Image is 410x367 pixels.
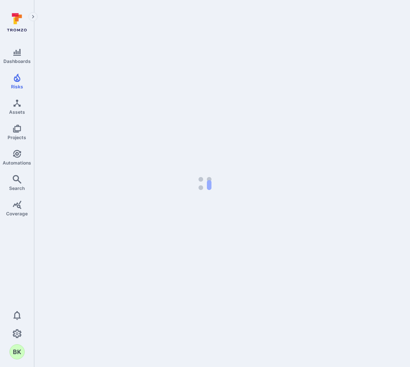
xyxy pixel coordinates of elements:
[9,109,25,115] span: Assets
[28,12,38,21] button: Expand navigation menu
[3,58,31,64] span: Dashboards
[9,185,25,191] span: Search
[8,135,26,140] span: Projects
[6,211,28,216] span: Coverage
[3,160,31,166] span: Automations
[30,14,36,20] i: Expand navigation menu
[11,84,23,89] span: Risks
[9,344,25,359] div: Blake Kizer
[9,344,25,359] button: BK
